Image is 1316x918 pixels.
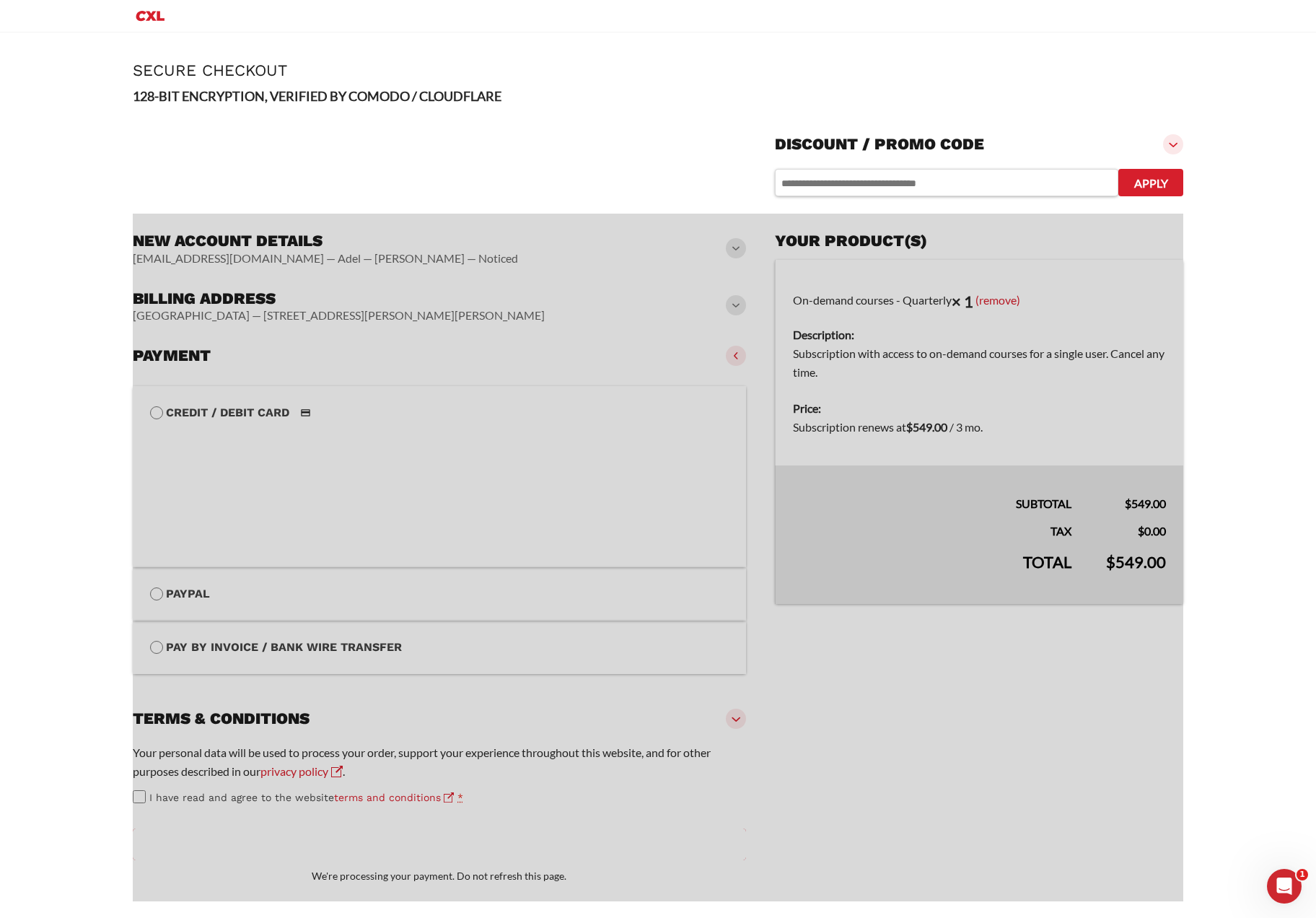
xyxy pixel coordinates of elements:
button: Apply [1118,169,1183,196]
h1: Secure Checkout [133,61,1183,79]
strong: 128-BIT ENCRYPTION, VERIFIED BY COMODO / CLOUDFLARE [133,88,501,104]
iframe: Intercom live chat [1267,869,1302,904]
span: 1 [1297,869,1308,880]
h3: Discount / promo code [775,134,984,154]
